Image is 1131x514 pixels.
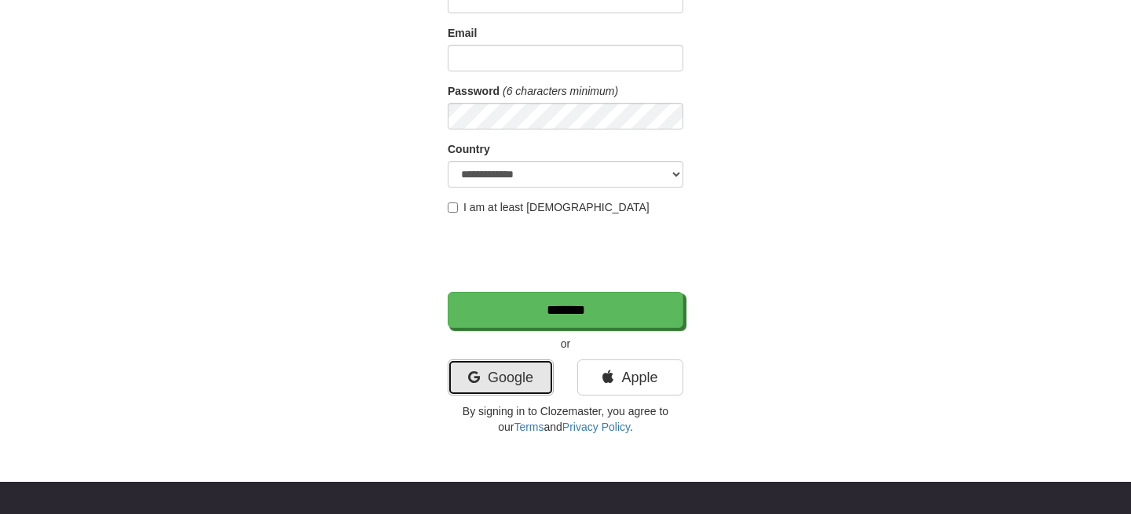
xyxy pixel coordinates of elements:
[448,25,477,41] label: Email
[448,223,686,284] iframe: reCAPTCHA
[514,421,544,433] a: Terms
[503,85,618,97] em: (6 characters minimum)
[448,359,554,396] a: Google
[562,421,630,433] a: Privacy Policy
[448,141,490,157] label: Country
[448,336,683,352] p: or
[448,403,683,435] p: By signing in to Clozemaster, you agree to our and .
[448,202,458,213] input: I am at least [DEMOGRAPHIC_DATA]
[577,359,683,396] a: Apple
[448,199,650,215] label: I am at least [DEMOGRAPHIC_DATA]
[448,83,500,99] label: Password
